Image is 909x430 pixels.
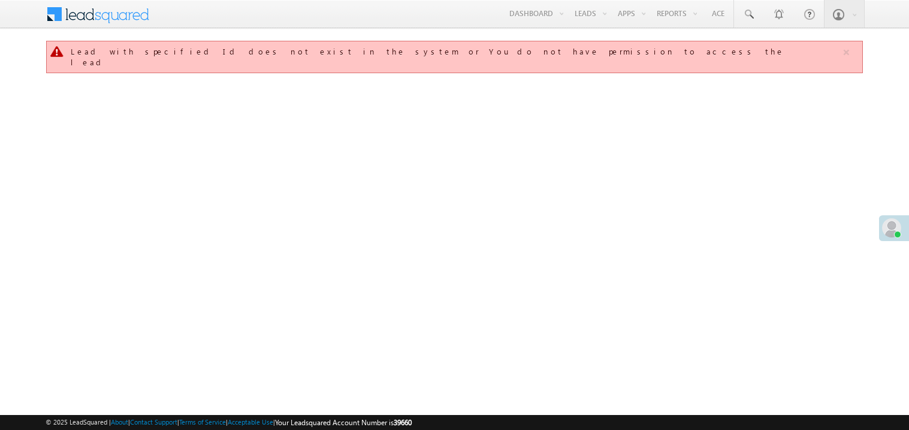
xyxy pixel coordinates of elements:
a: Acceptable Use [228,418,273,426]
a: About [111,418,128,426]
span: 39660 [394,418,412,427]
span: Your Leadsquared Account Number is [275,418,412,427]
span: © 2025 LeadSquared | | | | | [46,417,412,428]
a: Terms of Service [179,418,226,426]
a: Contact Support [130,418,177,426]
div: Lead with specified Id does not exist in the system or You do not have permission to access the lead [71,46,841,68]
